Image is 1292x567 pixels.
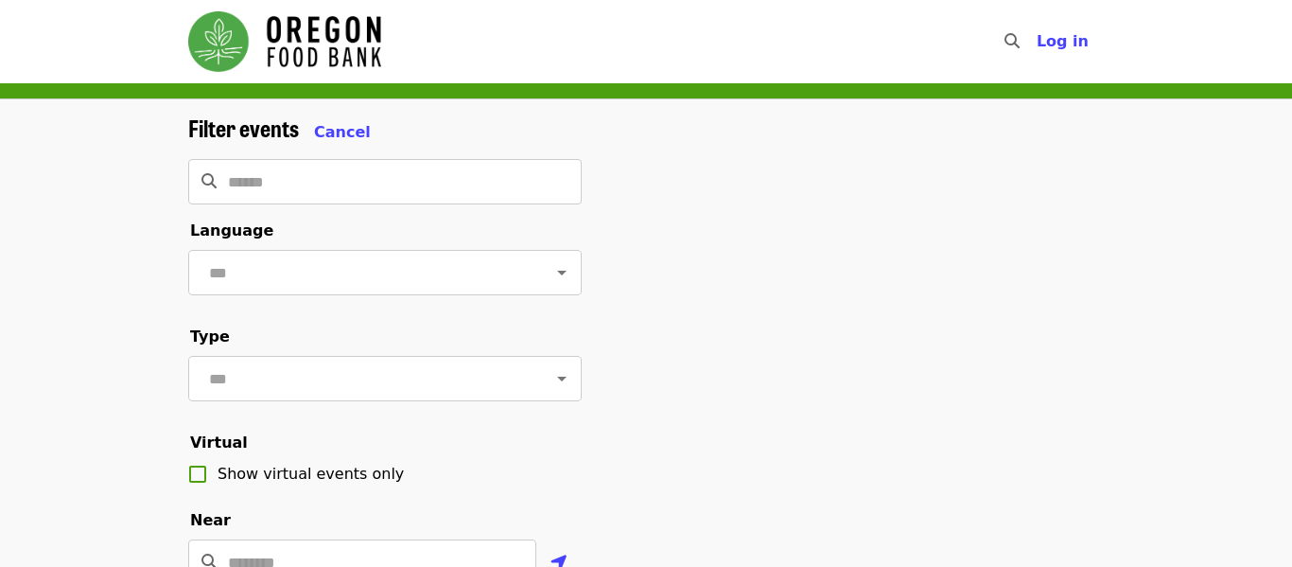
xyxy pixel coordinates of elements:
[201,172,217,190] i: search icon
[188,111,299,144] span: Filter events
[1031,19,1046,64] input: Search
[1037,32,1089,50] span: Log in
[190,434,248,452] span: Virtual
[190,221,273,239] span: Language
[1021,23,1104,61] button: Log in
[1004,32,1020,50] i: search icon
[314,121,371,144] button: Cancel
[188,11,381,72] img: Oregon Food Bank - Home
[190,511,231,529] span: Near
[549,365,575,392] button: Open
[549,259,575,286] button: Open
[314,123,371,141] span: Cancel
[190,328,230,346] span: Type
[228,159,582,204] input: Search
[218,465,404,483] span: Show virtual events only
